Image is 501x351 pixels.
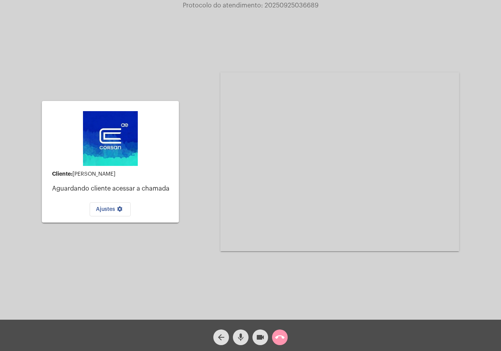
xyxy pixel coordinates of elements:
[275,333,285,342] mat-icon: call_end
[90,202,131,216] button: Ajustes
[83,111,138,166] img: d4669ae0-8c07-2337-4f67-34b0df7f5ae4.jpeg
[236,333,245,342] mat-icon: mic
[52,171,72,176] strong: Cliente:
[216,333,226,342] mat-icon: arrow_back
[52,185,173,192] p: Aguardando cliente acessar a chamada
[183,2,319,9] span: Protocolo do atendimento: 20250925036689
[52,171,173,177] div: [PERSON_NAME]
[115,206,124,215] mat-icon: settings
[256,333,265,342] mat-icon: videocam
[96,207,124,212] span: Ajustes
